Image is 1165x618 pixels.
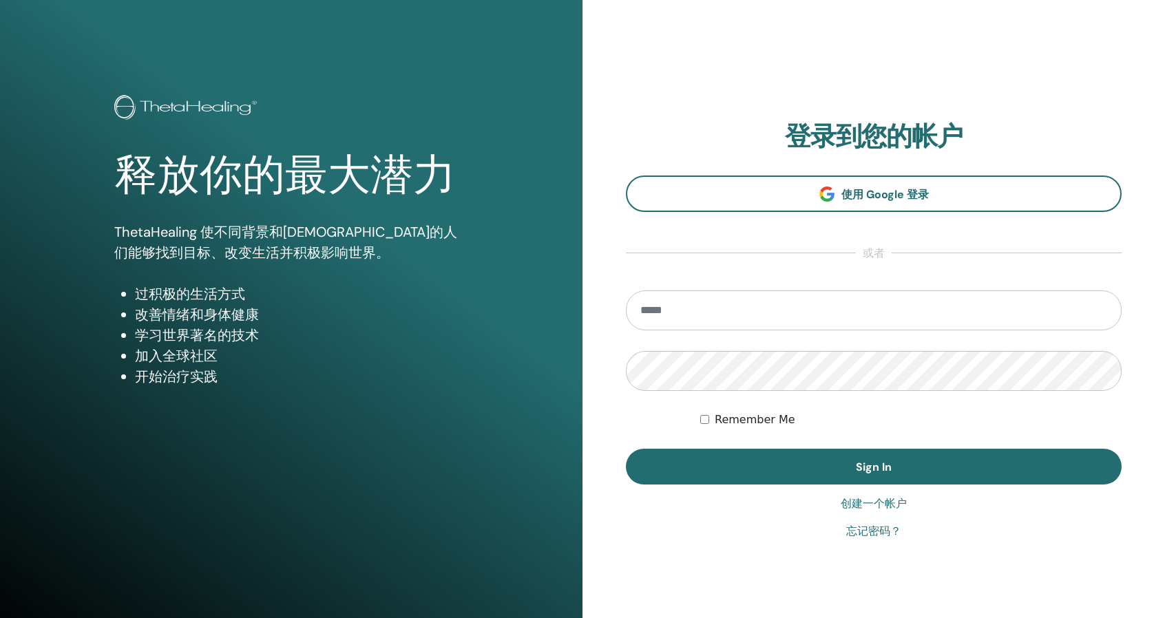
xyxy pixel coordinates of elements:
[114,222,468,263] p: ThetaHealing 使不同背景和[DEMOGRAPHIC_DATA]的人们能够找到目标、改变生活并积极影响世界。
[856,460,892,474] span: Sign In
[135,284,468,304] li: 过积极的生活方式
[856,245,892,262] span: 或者
[626,175,1122,212] a: 使用 Google 登录
[135,345,468,366] li: 加入全球社区
[846,523,901,540] a: 忘记密码？
[135,304,468,325] li: 改善情绪和身体健康
[841,496,907,512] a: 创建一个帐户
[114,150,468,201] h1: 释放你的最大潜力
[700,412,1122,428] div: Keep me authenticated indefinitely or until I manually logout
[841,187,929,202] span: 使用 Google 登录
[626,121,1122,153] h2: 登录到您的帐户
[715,412,795,428] label: Remember Me
[135,366,468,387] li: 开始治疗实践
[135,325,468,345] li: 学习世界著名的技术
[626,449,1122,484] button: Sign In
